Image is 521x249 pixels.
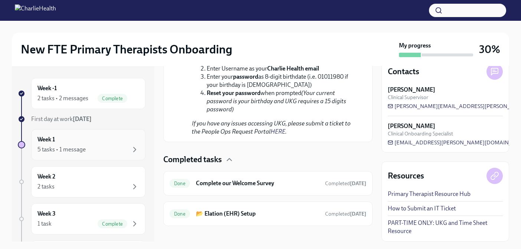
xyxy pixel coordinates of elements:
span: Clinical Onboarding Specialist [388,130,453,137]
a: Week 31 taskComplete [18,203,145,235]
h6: Week 1 [37,135,55,144]
em: (Your current password is your birthday and UKG requires a 15 digits password) [207,89,346,113]
a: Week 22 tasks [18,166,145,197]
h4: Resources [388,170,424,181]
div: Completed tasks [163,154,373,165]
h6: Week 3 [37,210,56,218]
a: How to Submit an IT Ticket [388,204,456,213]
div: 1 task [37,220,52,228]
a: Done📂 Elation (EHR) SetupCompleted[DATE] [170,208,366,220]
img: CharlieHealth [15,4,56,16]
li: Enter your as 8-digit birthdate (i.e. 01011980 if your birthday is [DEMOGRAPHIC_DATA]) [207,73,354,89]
strong: [DATE] [350,180,366,187]
div: 2 tasks • 2 messages [37,94,88,102]
span: October 5th, 2025 21:10 [325,210,366,217]
span: Done [170,181,190,186]
h6: 📂 Elation (EHR) Setup [196,210,319,218]
h6: Complete our Welcome Survey [196,179,319,187]
div: 2 tasks [37,183,55,191]
strong: [DATE] [73,115,92,122]
li: when prompted [207,89,354,114]
h4: Completed tasks [163,154,222,165]
h3: 30% [479,43,500,56]
strong: Charlie Health email [267,65,319,72]
div: 5 tasks • 1 message [37,145,86,154]
h6: Week -1 [37,84,57,92]
h6: Week 2 [37,173,55,181]
strong: Reset your password [207,89,260,96]
li: Enter Username as your [207,65,354,73]
span: Complete [98,96,127,101]
h4: Contacts [388,66,419,77]
em: If you have any issues accessing UKG, please submit a ticket to the People Ops Request Portal . [192,120,351,135]
span: Completed [325,211,366,217]
span: First day at work [31,115,92,122]
strong: My progress [399,42,431,50]
a: DoneComplete our Welcome SurveyCompleted[DATE] [170,177,366,189]
span: Complete [98,221,127,227]
a: PART-TIME ONLY: UKG and Time Sheet Resource [388,219,503,235]
span: Done [170,211,190,217]
a: Week 15 tasks • 1 message [18,129,145,160]
strong: [PERSON_NAME] [388,122,435,130]
a: Week -12 tasks • 2 messagesComplete [18,78,145,109]
strong: password [233,73,258,80]
a: First day at work[DATE] [18,115,145,123]
a: HERE [271,128,285,135]
span: Clinical Supervisor [388,94,428,101]
span: October 2nd, 2025 16:00 [325,180,366,187]
a: Primary Therapist Resource Hub [388,190,471,198]
strong: [DATE] [350,211,366,217]
h2: New FTE Primary Therapists Onboarding [21,42,232,57]
span: Completed [325,180,366,187]
strong: [PERSON_NAME] [388,86,435,94]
